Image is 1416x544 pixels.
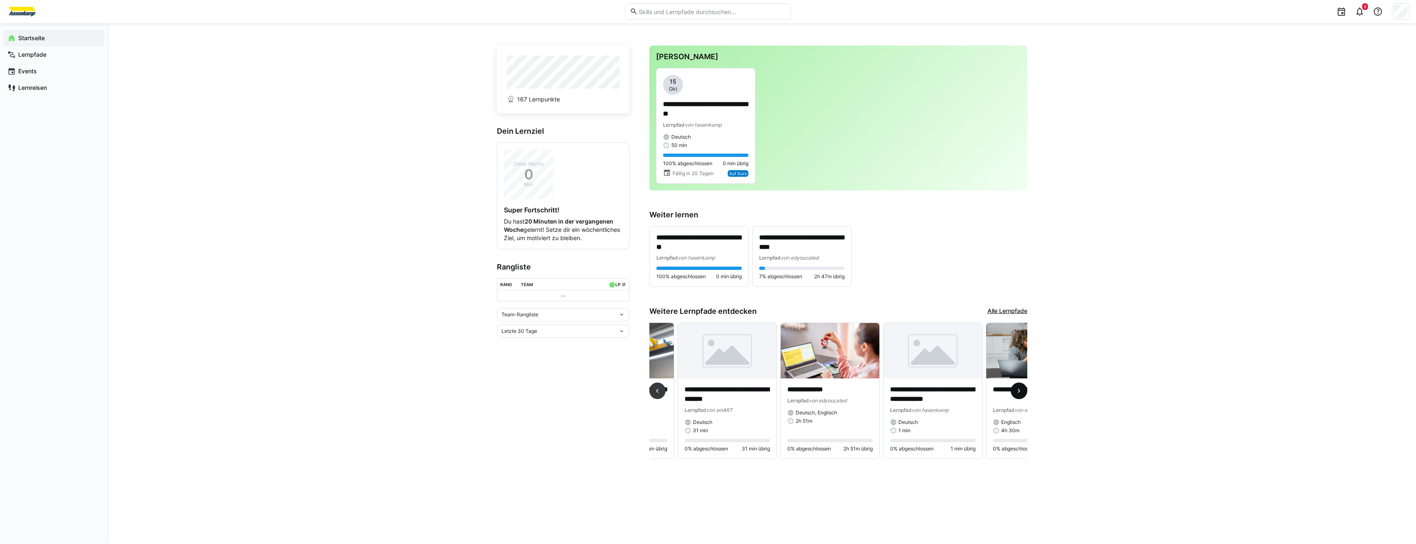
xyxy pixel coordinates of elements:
span: Fällig in 20 Tagen [673,170,714,177]
span: 0 min übrig [716,273,742,280]
a: Alle Lernpfade [988,307,1027,316]
span: 0% abgeschlossen [890,445,934,452]
span: von edyoucated [1014,407,1052,413]
span: von edyoucated [809,397,847,404]
span: von smART [706,407,733,413]
p: Du hast gelernt! Setze dir ein wöchentliches Ziel, um motiviert zu bleiben. [504,217,622,242]
span: 15 [670,77,676,86]
span: 167 Lernpunkte [517,95,560,104]
span: Deutsch, Englisch [796,409,837,416]
span: 0% abgeschlossen [787,445,831,452]
span: Team-Rangliste [501,311,538,318]
span: 100% abgeschlossen [656,273,706,280]
span: Deutsch [671,134,691,140]
span: Lernpfad [663,122,685,128]
span: Auf Kurs [729,171,747,176]
span: 2h 51m [796,418,812,424]
span: 31 min [693,427,708,434]
span: Lernpfad [993,407,1014,413]
span: von hasenkamp [678,255,715,261]
span: von hasenkamp [912,407,949,413]
span: Englisch [1001,419,1021,426]
span: 9 [1364,4,1366,9]
span: 0% abgeschlossen [685,445,728,452]
span: 31 min übrig [742,445,770,452]
h3: Weitere Lernpfade entdecken [649,307,757,316]
span: 0% abgeschlossen [993,445,1036,452]
div: Rang [500,282,512,287]
div: Team [521,282,533,287]
a: ø [622,280,626,287]
h3: Rangliste [497,262,629,272]
span: 15 min übrig [639,445,667,452]
img: image [986,323,1085,378]
span: Deutsch [693,419,712,426]
img: image [781,323,879,378]
span: 50 min [671,142,687,149]
h3: Weiter lernen [649,210,1027,219]
span: von edyoucated [781,255,818,261]
span: 1 min [898,427,910,434]
span: Lernpfad [685,407,706,413]
h3: [PERSON_NAME] [656,52,1021,61]
span: 7% abgeschlossen [759,273,802,280]
span: Lernpfad [759,255,781,261]
strong: 20 Minuten in der vergangenen Woche [504,218,613,233]
div: LP [615,282,620,287]
span: 0 min übrig [723,160,748,167]
span: Lernpfad [787,397,809,404]
span: Letzte 30 Tage [501,328,537,335]
span: 2h 47m übrig [814,273,845,280]
span: Lernpfad [656,255,678,261]
input: Skills und Lernpfade durchsuchen… [638,8,786,15]
h4: Super Fortschritt! [504,206,622,214]
span: von hasenkamp [685,122,721,128]
span: Lernpfad [890,407,912,413]
span: Deutsch [898,419,918,426]
img: image [883,323,982,378]
span: 100% abgeschlossen [663,160,712,167]
span: 2h 51m übrig [843,445,873,452]
span: 4h 30m [1001,427,1019,434]
span: 1 min übrig [951,445,975,452]
span: Okt [669,86,677,92]
img: image [678,323,777,378]
h3: Dein Lernziel [497,127,629,136]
